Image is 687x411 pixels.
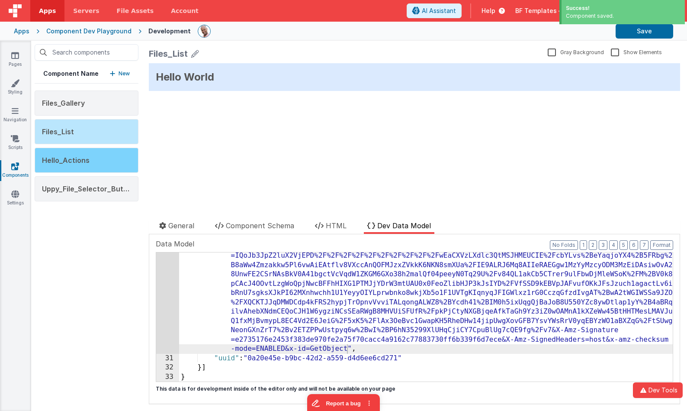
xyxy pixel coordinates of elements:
[326,221,347,230] span: HTML
[156,385,673,392] p: This data is for development inside of the editor only and will not be available on your page
[566,12,681,20] div: Component saved.
[580,240,587,250] button: 1
[149,48,188,60] div: Files_List
[156,372,179,382] div: 33
[156,363,179,372] div: 32
[640,240,648,250] button: 7
[616,24,673,39] button: Save
[589,240,597,250] button: 2
[650,240,673,250] button: Format
[377,221,431,230] span: Dev Data Model
[609,240,618,250] button: 4
[148,27,191,36] div: Development
[156,214,179,354] div: 30
[42,99,85,107] span: Files_Gallery
[73,6,99,15] span: Servers
[110,69,130,78] button: New
[14,27,29,36] div: Apps
[422,6,456,15] span: AI Assistant
[42,184,135,193] span: Uppy_File_Selector_Button
[168,221,194,230] span: General
[482,6,495,15] span: Help
[633,382,683,398] button: Dev Tools
[515,6,680,15] button: BF Templates — [EMAIL_ADDRESS][DOMAIN_NAME]
[156,239,194,249] span: Data Model
[198,25,210,37] img: 11ac31fe5dc3d0eff3fbbbf7b26fa6e1
[119,69,130,78] p: New
[629,240,638,250] button: 6
[39,6,56,15] span: Apps
[156,354,179,363] div: 31
[599,240,607,250] button: 3
[620,240,628,250] button: 5
[46,27,132,36] div: Component Dev Playground
[42,127,74,136] span: Files_List
[548,48,604,56] label: Gray Background
[42,156,90,165] span: Hello_Actions
[43,69,99,78] h5: Component Name
[515,6,565,15] span: BF Templates —
[566,4,681,12] div: Success!
[550,240,578,250] button: No Folds
[226,221,294,230] span: Component Schema
[117,6,154,15] span: File Assets
[407,3,462,18] button: AI Assistant
[611,48,662,56] label: Show Elements
[35,44,138,61] input: Search components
